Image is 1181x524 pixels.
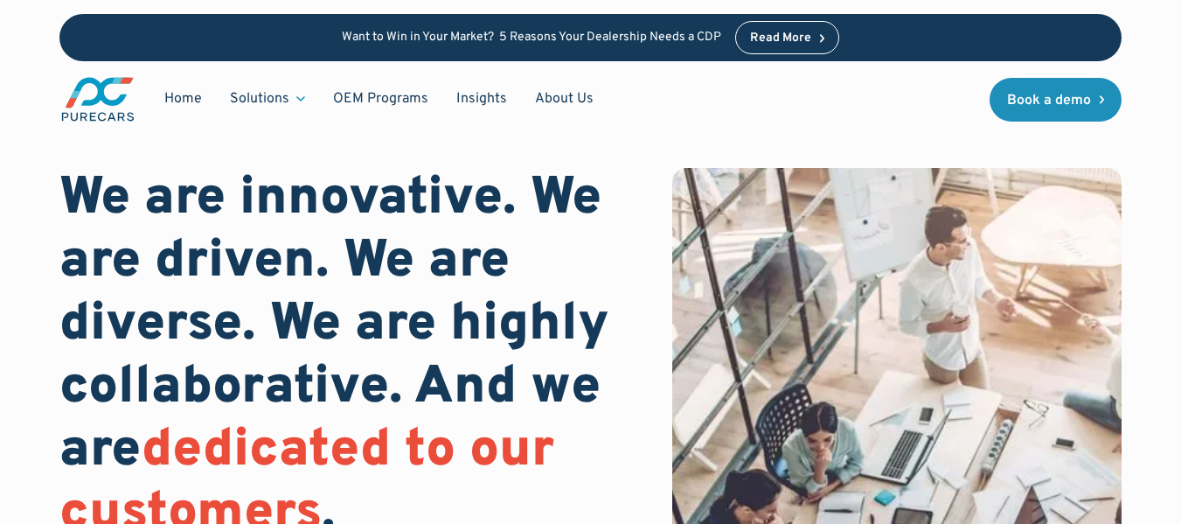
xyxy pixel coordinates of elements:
a: OEM Programs [319,82,442,115]
div: Book a demo [1007,94,1091,108]
a: About Us [521,82,608,115]
a: Insights [442,82,521,115]
div: Solutions [230,89,289,108]
a: Book a demo [990,78,1122,122]
img: purecars logo [59,75,136,123]
a: Read More [735,21,840,54]
a: main [59,75,136,123]
p: Want to Win in Your Market? 5 Reasons Your Dealership Needs a CDP [342,31,721,45]
a: Home [150,82,216,115]
div: Read More [750,32,811,45]
div: Solutions [216,82,319,115]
